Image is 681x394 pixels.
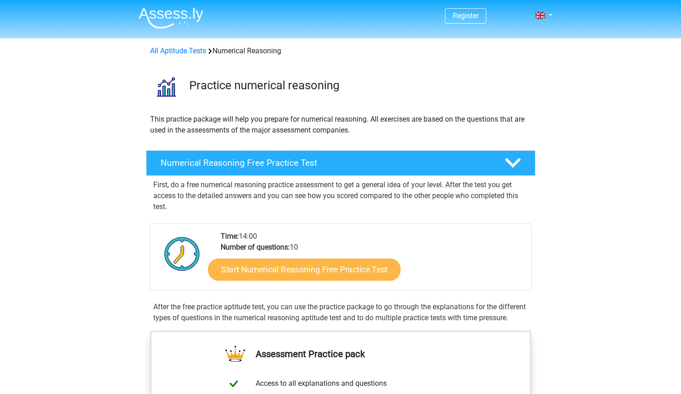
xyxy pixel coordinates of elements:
p: This practice package will help you prepare for numerical reasoning. All exercises are based on t... [150,114,531,136]
h4: Numerical Reasoning Free Practice Test [161,158,490,168]
img: Assessly [139,7,203,29]
a: Register [453,11,479,20]
b: Time: [221,232,239,240]
h3: Practice numerical reasoning [189,78,528,92]
img: Clock [159,231,205,276]
p: First, do a free numerical reasoning practice assessment to get a general idea of your level. Aft... [153,179,528,212]
b: Number of questions: [221,243,290,251]
a: Numerical Reasoning Free Practice Test [142,150,539,176]
div: 14:00 10 [214,231,531,290]
img: numerical reasoning [146,67,185,106]
div: After the free practice aptitude test, you can use the practice package to go through the explana... [150,302,532,323]
div: Numerical Reasoning [146,46,535,56]
a: All Aptitude Tests [150,46,206,55]
a: Start Numerical Reasoning Free Practice Test [208,258,400,280]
